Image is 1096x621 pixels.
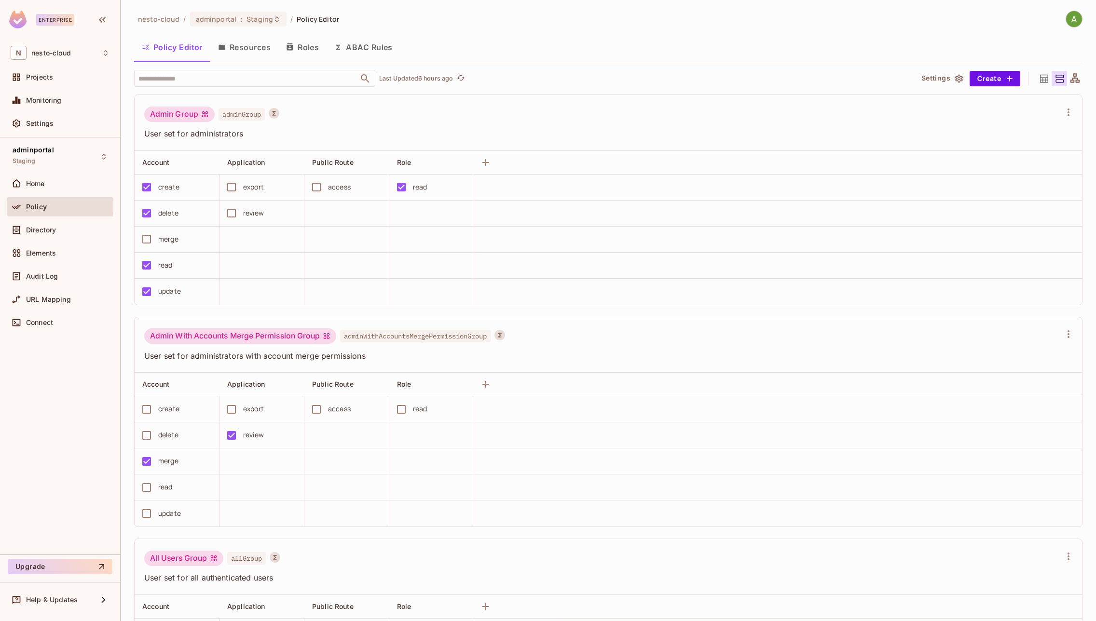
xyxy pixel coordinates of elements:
span: Click to refresh data [453,73,466,84]
div: export [243,404,264,414]
div: Enterprise [36,14,74,26]
span: Policy Editor [297,14,339,24]
span: Home [26,180,45,188]
button: Policy Editor [134,35,210,59]
span: URL Mapping [26,296,71,303]
span: User set for administrators with account merge permissions [144,351,1061,361]
div: delete [158,430,178,440]
button: Open [358,72,372,85]
div: update [158,286,181,297]
div: access [328,404,351,414]
span: Public Route [312,380,354,388]
span: Account [142,380,169,388]
div: delete [158,208,178,218]
span: adminportal [196,14,236,24]
span: allGroup [227,552,266,565]
span: Public Route [312,602,354,610]
div: read [158,482,173,492]
button: ABAC Rules [327,35,400,59]
span: User set for all authenticated users [144,572,1061,583]
span: Settings [26,120,54,127]
button: Create [970,71,1020,86]
span: N [11,46,27,60]
img: SReyMgAAAABJRU5ErkJggg== [9,11,27,28]
span: Staging [247,14,273,24]
span: Staging [13,157,35,165]
div: access [328,182,351,192]
div: create [158,404,179,414]
img: Alain Bouchard [1066,11,1082,27]
span: Application [227,602,265,610]
div: All Users Group [144,551,223,566]
div: merge [158,456,178,466]
div: update [158,508,181,519]
button: refresh [455,73,466,84]
div: Admin With Accounts Merge Permission Group [144,328,336,344]
button: A User Set is a dynamically conditioned role, grouping users based on real-time criteria. [269,108,279,119]
span: Application [227,158,265,166]
div: Admin Group [144,107,215,122]
div: read [413,182,427,192]
button: Upgrade [8,559,112,574]
span: refresh [457,74,465,83]
button: A User Set is a dynamically conditioned role, grouping users based on real-time criteria. [494,330,505,340]
span: Help & Updates [26,596,78,604]
button: Roles [278,35,327,59]
div: review [243,208,264,218]
div: read [413,404,427,414]
div: merge [158,234,178,244]
span: adminWithAccountsMergePermissionGroup [340,330,491,342]
span: Audit Log [26,272,58,280]
span: Directory [26,226,56,234]
span: Role [397,380,411,388]
span: Account [142,602,169,610]
span: the active workspace [138,14,179,24]
span: Monitoring [26,96,62,104]
li: / [183,14,186,24]
p: Last Updated 6 hours ago [379,75,453,82]
span: Connect [26,319,53,326]
button: Settings [918,71,966,86]
span: Public Route [312,158,354,166]
span: Policy [26,203,47,211]
div: export [243,182,264,192]
span: Workspace: nesto-cloud [31,49,71,57]
button: A User Set is a dynamically conditioned role, grouping users based on real-time criteria. [270,552,280,563]
span: adminGroup [219,108,265,121]
span: Account [142,158,169,166]
span: User set for administrators [144,128,1061,139]
div: create [158,182,179,192]
span: Elements [26,249,56,257]
div: read [158,260,173,270]
span: Application [227,380,265,388]
div: review [243,430,264,440]
span: : [240,15,243,23]
span: Role [397,158,411,166]
li: / [290,14,293,24]
span: Projects [26,73,53,81]
span: Role [397,602,411,610]
button: Resources [210,35,278,59]
span: adminportal [13,146,54,154]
